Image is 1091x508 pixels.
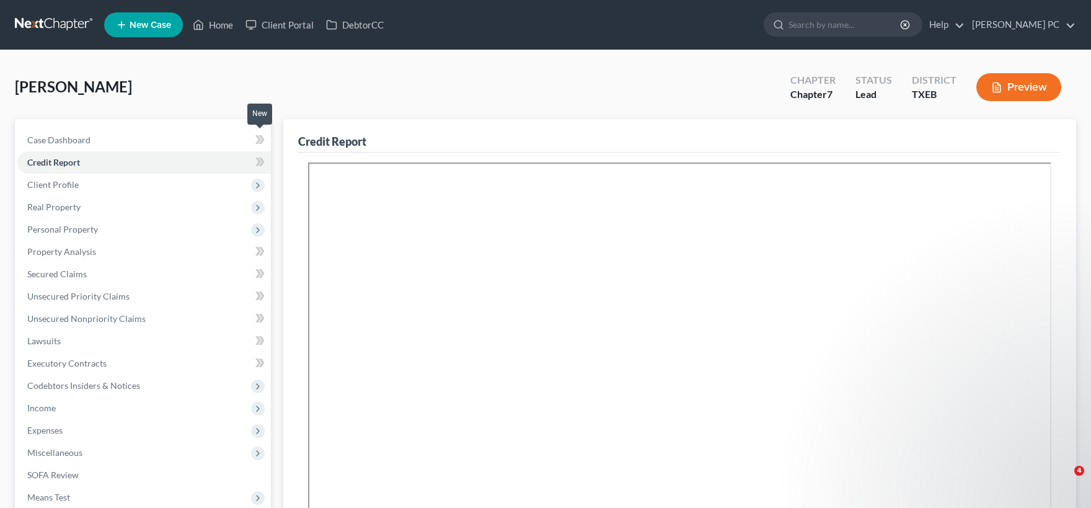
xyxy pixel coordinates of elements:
div: New [247,104,272,124]
span: Means Test [27,492,70,502]
div: Chapter [790,73,836,87]
a: Case Dashboard [17,129,271,151]
div: Chapter [790,87,836,102]
a: DebtorCC [320,14,390,36]
div: District [912,73,956,87]
a: Lawsuits [17,330,271,352]
a: Home [187,14,239,36]
span: Unsecured Nonpriority Claims [27,313,146,324]
a: Executory Contracts [17,352,271,375]
span: Unsecured Priority Claims [27,291,130,301]
span: [PERSON_NAME] [15,78,132,96]
button: Preview [976,73,1061,101]
a: Credit Report [17,151,271,174]
input: Search by name... [788,13,902,36]
span: Property Analysis [27,246,96,257]
a: Secured Claims [17,263,271,285]
span: Lawsuits [27,336,61,346]
span: Credit Report [27,157,80,167]
div: Credit Report [298,134,366,149]
span: Codebtors Insiders & Notices [27,380,140,391]
a: Unsecured Priority Claims [17,285,271,308]
div: TXEB [912,87,956,102]
span: New Case [130,20,171,30]
span: Income [27,403,56,413]
span: Executory Contracts [27,358,107,368]
span: 4 [1074,466,1084,476]
span: 7 [827,88,833,100]
span: Case Dashboard [27,135,91,145]
div: Status [855,73,892,87]
div: Lead [855,87,892,102]
a: SOFA Review [17,464,271,486]
iframe: Intercom live chat [1049,466,1079,496]
a: Property Analysis [17,241,271,263]
a: Help [923,14,965,36]
span: Expenses [27,425,63,435]
span: Personal Property [27,224,98,234]
span: SOFA Review [27,470,79,480]
a: Unsecured Nonpriority Claims [17,308,271,330]
span: Client Profile [27,179,79,190]
span: Real Property [27,202,81,212]
a: Client Portal [239,14,320,36]
span: Secured Claims [27,269,87,279]
span: Miscellaneous [27,447,82,458]
a: [PERSON_NAME] PC [966,14,1076,36]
